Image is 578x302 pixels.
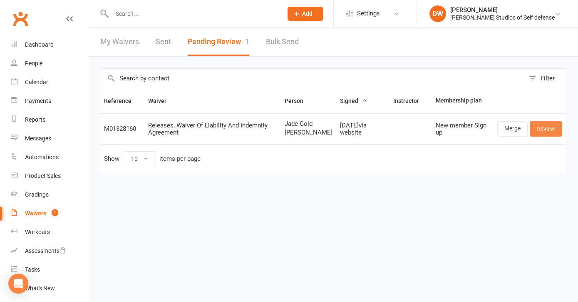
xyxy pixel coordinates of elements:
input: Search... [109,8,277,20]
input: Search by contact [100,69,525,88]
div: People [25,60,42,67]
a: Assessments [11,242,88,260]
div: Show [104,151,201,166]
a: Messages [11,129,88,148]
button: Filter [525,69,566,88]
a: Reports [11,110,88,129]
span: Person [285,97,313,104]
div: Waivers [25,210,46,217]
button: Person [285,96,313,106]
a: Product Sales [11,167,88,185]
a: Dashboard [11,35,88,54]
span: Instructor [393,97,428,104]
button: Reference [104,96,141,106]
a: Waivers 1 [11,204,88,223]
div: Automations [25,154,59,160]
div: [PERSON_NAME] [450,6,555,14]
div: Filter [541,73,555,83]
div: Open Intercom Messenger [8,274,28,294]
th: Membership plan [432,88,494,113]
span: 1 [52,209,58,216]
a: Tasks [11,260,88,279]
a: Payments [11,92,88,110]
div: Tasks [25,266,40,273]
div: [DATE] via website [340,122,386,136]
div: Gradings [25,191,49,198]
button: Waiver [148,96,176,106]
div: Assessments [25,247,66,254]
button: Add [288,7,323,21]
span: Settings [357,4,380,23]
a: Clubworx [10,8,31,29]
div: M01328160 [104,125,141,132]
div: Dashboard [25,41,54,48]
div: Messages [25,135,51,142]
a: Workouts [11,223,88,242]
button: Instructor [393,96,428,106]
a: Review [530,121,562,136]
div: Workouts [25,229,50,235]
span: Waiver [148,97,176,104]
div: Reports [25,116,45,123]
span: Signed [340,97,367,104]
span: 1 [245,37,249,46]
span: Jade Gold [285,120,332,127]
a: Sent [156,27,171,56]
span: Add [302,10,313,17]
div: New member Sign up [436,122,490,136]
span: [PERSON_NAME] [285,129,332,136]
div: Calendar [25,79,48,85]
div: items per page [159,155,201,162]
div: Product Sales [25,172,61,179]
div: Payments [25,97,51,104]
span: Reference [104,97,141,104]
div: DW [429,5,446,22]
a: Automations [11,148,88,167]
a: My Waivers [100,27,139,56]
button: Pending Review1 [188,27,249,56]
div: Releases, Waiver Of Liability And Indemnity Agreement [148,122,277,136]
button: Signed [340,96,367,106]
div: What's New [25,285,55,292]
a: Bulk Send [266,27,299,56]
a: People [11,54,88,73]
div: [PERSON_NAME] Studios of Self defense [450,14,555,21]
a: Calendar [11,73,88,92]
a: Merge [497,121,528,136]
a: What's New [11,279,88,298]
a: Gradings [11,185,88,204]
